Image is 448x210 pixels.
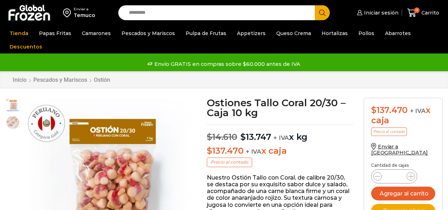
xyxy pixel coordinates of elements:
bdi: 14.610 [207,132,237,142]
div: Temuco [74,12,95,19]
a: Inicio [12,76,27,83]
p: Precio al contado [207,158,252,167]
span: 0 [414,7,420,13]
a: Iniciar sesión [355,6,398,20]
img: address-field-icon.svg [63,7,74,19]
span: + IVA [410,107,426,114]
a: Enviar a [GEOGRAPHIC_DATA] [371,143,428,156]
span: $ [371,105,376,115]
a: Descuentos [6,40,46,53]
span: $ [207,146,212,156]
span: + IVA [273,134,289,141]
span: $ [240,132,246,142]
a: Tienda [6,27,32,40]
span: $ [207,132,212,142]
a: Pescados y Mariscos [118,27,178,40]
a: 0 Carrito [406,5,441,21]
a: Camarones [78,27,114,40]
a: Abarrotes [381,27,414,40]
a: Papas Fritas [35,27,75,40]
nav: Breadcrumb [12,76,110,83]
bdi: 13.747 [240,132,271,142]
a: Pulpa de Frutas [182,27,230,40]
bdi: 137.470 [207,146,243,156]
input: Product quantity [387,171,401,181]
button: Search button [315,5,330,20]
p: x caja [207,146,353,156]
bdi: 137.470 [371,105,408,115]
div: Enviar a [74,7,95,12]
span: + IVA [246,148,261,155]
a: Hortalizas [318,27,351,40]
a: Queso Crema [273,27,314,40]
p: Cantidad de cajas [371,163,435,168]
span: ostion coral 20:30 [6,98,20,112]
a: Pescados y Mariscos [33,76,87,83]
a: Pollos [355,27,378,40]
span: ostion tallo coral [6,115,20,130]
a: Ostión [93,76,110,83]
p: x kg [207,125,353,142]
p: Precio al contado [371,127,407,136]
h1: Ostiones Tallo Coral 20/30 – Caja 10 kg [207,98,353,118]
span: Carrito [420,9,439,16]
span: Iniciar sesión [362,9,398,16]
div: x caja [371,105,435,126]
a: Appetizers [233,27,269,40]
button: Agregar al carrito [371,187,435,200]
